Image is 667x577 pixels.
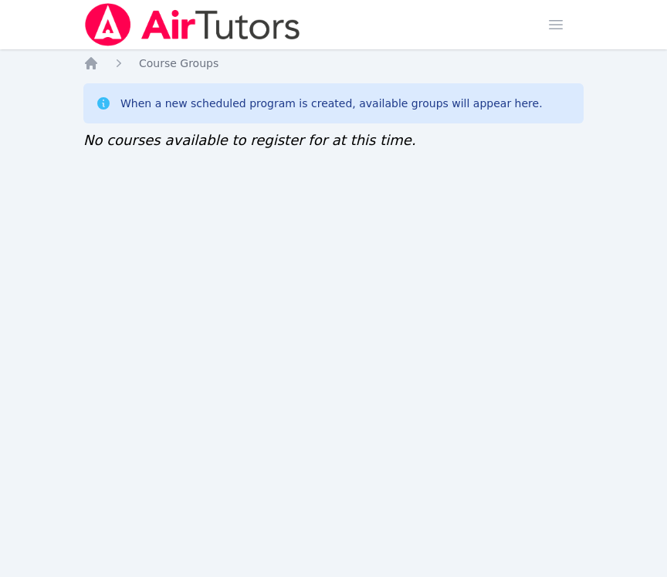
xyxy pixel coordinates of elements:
[83,3,302,46] img: Air Tutors
[120,96,543,111] div: When a new scheduled program is created, available groups will appear here.
[83,56,584,71] nav: Breadcrumb
[83,132,416,148] span: No courses available to register for at this time.
[139,57,218,69] span: Course Groups
[139,56,218,71] a: Course Groups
